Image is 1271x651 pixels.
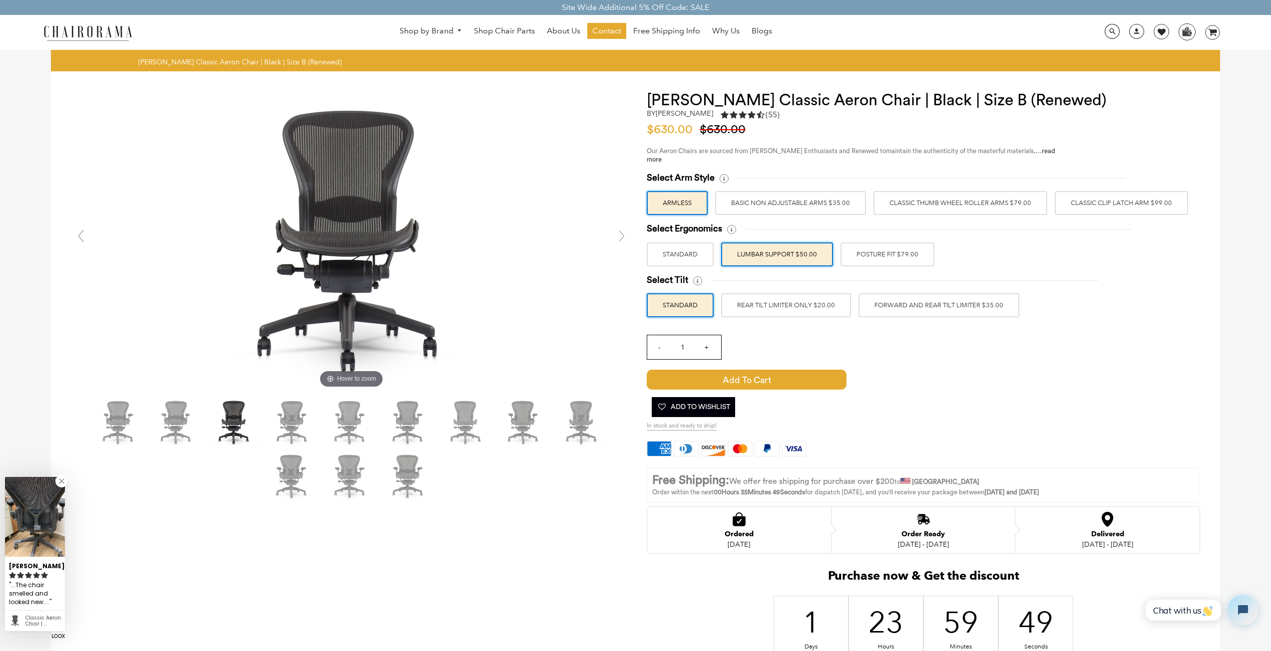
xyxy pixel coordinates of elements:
[647,124,698,136] span: $630.00
[647,370,847,390] span: Add to Cart
[325,451,375,501] img: Herman Miller Classic Aeron Chair | Black | Size B (Renewed) - chairorama
[201,235,501,245] a: Hover to zoom
[9,572,16,579] svg: rating icon full
[1179,24,1195,39] img: WhatsApp_Image_2024-07-12_at_16.23.01.webp
[721,109,780,123] a: 4.5 rating (55 votes)
[209,398,259,447] img: Herman Miller Classic Aeron Chair | Black | Size B (Renewed) - chairorama
[441,398,491,447] img: Herman Miller Classic Aeron Chair | Black | Size B (Renewed) - chairorama
[657,397,730,417] span: Add To Wishlist
[138,57,342,66] span: [PERSON_NAME] Classic Aeron Chair | Black | Size B (Renewed)
[878,603,894,642] div: 23
[93,398,143,447] img: Herman Miller Classic Aeron Chair | Black | Size B (Renewed) - chairorama
[25,572,32,579] svg: rating icon full
[1082,530,1133,538] div: Delivered
[325,398,375,447] img: Herman Miller Classic Aeron Chair | Black | Size B (Renewed) - chairorama
[17,572,24,579] svg: rating icon full
[383,398,433,447] img: Herman Miller Classic Aeron Chair | Black | Size B (Renewed) - chairorama
[841,242,934,266] label: POSTURE FIT $79.00
[647,274,688,286] span: Select Tilt
[557,398,607,447] img: Herman Miller Classic Aeron Chair | Black | Size B (Renewed) - chairorama
[5,477,65,557] img: Harvey review of Classic Aeron Chair | Black | Size B (Renewed)
[647,223,722,234] span: Select Ergonomics
[647,91,1200,109] h1: [PERSON_NAME] Classic Aeron Chair | Black | Size B (Renewed)
[652,473,1195,488] p: to
[721,293,851,317] label: REAR TILT LIMITER ONLY $20.00
[395,23,467,39] a: Shop by Brand
[138,57,345,66] nav: breadcrumbs
[592,26,621,36] span: Contact
[647,242,714,266] label: STANDARD
[587,23,626,39] a: Contact
[652,488,1195,497] p: Order within the next for dispatch [DATE], and you'll receive your package between
[647,370,1034,390] button: Add to Cart
[647,172,715,184] span: Select Arm Style
[469,23,540,39] a: Shop Chair Parts
[656,109,713,118] a: [PERSON_NAME]
[647,422,717,431] span: In stock and ready to ship!
[953,643,969,651] div: Minutes
[628,23,705,39] a: Free Shipping Info
[898,530,949,538] div: Order Ready
[652,397,735,417] button: Add To Wishlist
[715,191,866,215] label: BASIC NON ADJUSTABLE ARMS $35.00
[652,474,729,486] strong: Free Shipping:
[912,478,979,485] strong: [GEOGRAPHIC_DATA]
[1028,603,1044,642] div: 49
[725,530,754,538] div: Ordered
[647,191,708,215] label: ARMLESS
[1135,587,1267,634] iframe: Tidio Chat
[267,451,317,501] img: Herman Miller Classic Aeron Chair | Black | Size B (Renewed) - chairorama
[953,603,969,642] div: 59
[633,26,700,36] span: Free Shipping Info
[714,489,805,495] span: 00Hours 35Minutes 49Seconds
[542,23,585,39] a: About Us
[729,477,894,485] span: We offer free shipping for purchase over $200
[700,124,751,136] span: $630.00
[647,569,1200,588] h2: Purchase now & Get the discount
[151,398,201,447] img: Herman Miller Classic Aeron Chair | Black | Size B (Renewed) - chairorama
[707,23,745,39] a: Why Us
[499,398,549,447] img: Herman Miller Classic Aeron Chair | Black | Size B (Renewed) - chairorama
[725,540,754,548] div: [DATE]
[766,110,780,120] span: (55)
[9,558,61,571] div: [PERSON_NAME]
[267,398,317,447] img: Herman Miller Classic Aeron Chair | Black | Size B (Renewed) - chairorama
[747,23,777,39] a: Blogs
[647,335,671,359] input: -
[694,335,718,359] input: +
[474,26,535,36] span: Shop Chair Parts
[33,572,40,579] svg: rating icon full
[803,643,820,651] div: Days
[1082,540,1133,548] div: [DATE] - [DATE]
[38,24,138,41] img: chairorama
[201,91,501,391] img: DSC_4782_grande.jpg
[547,26,580,36] span: About Us
[898,540,949,548] div: [DATE] - [DATE]
[647,293,714,317] label: STANDARD
[1055,191,1188,215] label: Classic Clip Latch Arm $99.00
[712,26,740,36] span: Why Us
[9,580,61,608] div: ...The chair smelled and looked new....
[721,242,833,266] label: LUMBAR SUPPORT $50.00
[41,572,48,579] svg: rating icon full
[647,109,713,118] h2: by
[878,643,894,651] div: Hours
[984,489,1039,495] strong: [DATE] and [DATE]
[752,26,772,36] span: Blogs
[383,451,433,501] img: Herman Miller Classic Aeron Chair
[1028,643,1044,651] div: Seconds
[803,603,820,642] div: 1
[647,148,886,154] span: Our Aeron Chairs are sourced from [PERSON_NAME] Enthusiasts and Renewed to
[873,191,1047,215] label: Classic Thumb Wheel Roller Arms $79.00
[858,293,1019,317] label: FORWARD AND REAR TILT LIMITER $35.00
[721,109,780,120] div: 4.5 rating (55 votes)
[25,615,61,627] div: Classic Aeron Chair | Black | Size B (Renewed)
[180,23,991,41] nav: DesktopNavigation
